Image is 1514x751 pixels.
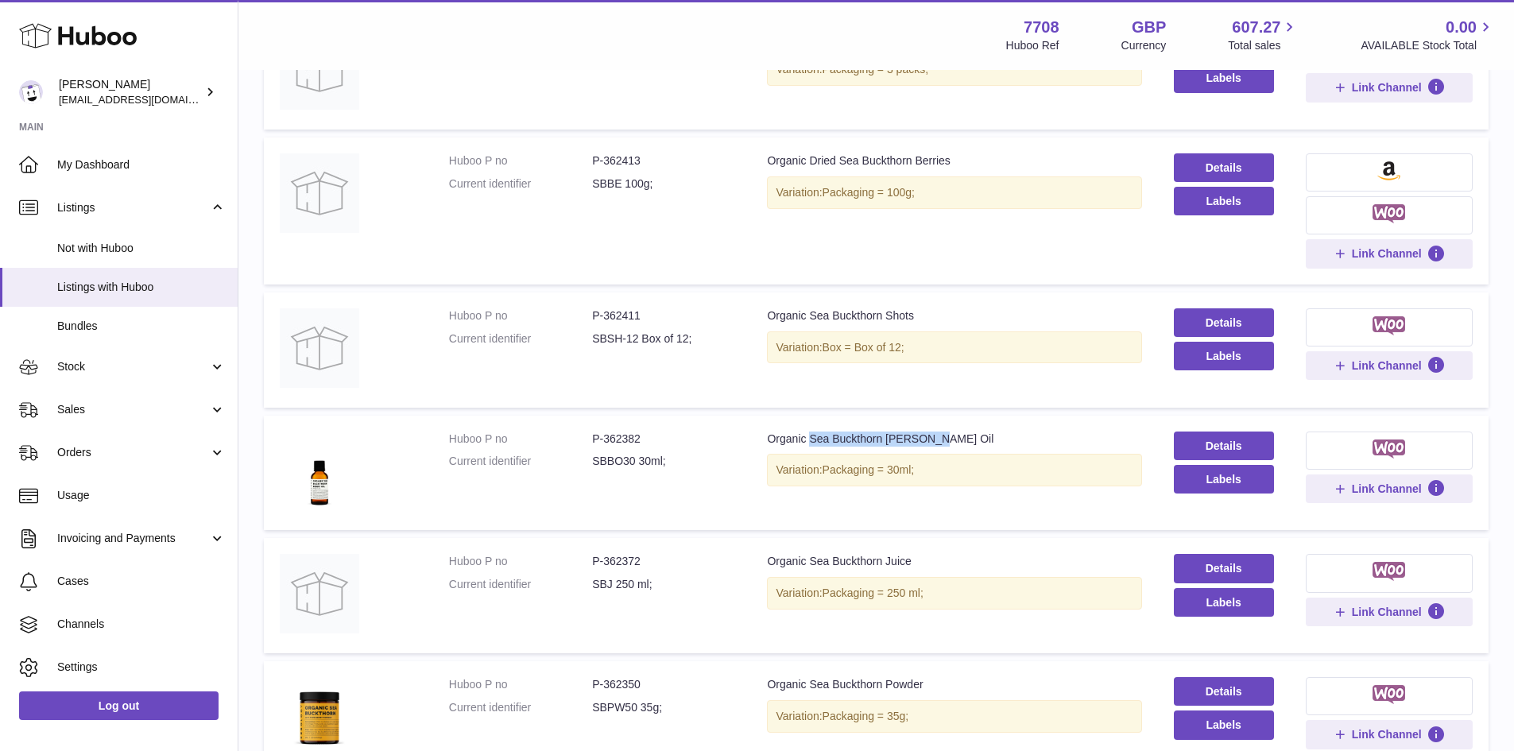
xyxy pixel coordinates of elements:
[59,77,202,107] div: [PERSON_NAME]
[1306,73,1473,102] button: Link Channel
[592,153,735,168] dd: P-362413
[57,617,226,632] span: Channels
[57,488,226,503] span: Usage
[823,463,915,476] span: Packaging = 30ml;
[57,200,209,215] span: Listings
[1446,17,1477,38] span: 0.00
[767,454,1141,486] div: Variation:
[592,454,735,469] dd: SBBO30 30ml;
[449,700,592,715] dt: Current identifier
[592,176,735,192] dd: SBBE 100g;
[1174,432,1274,460] a: Details
[1174,554,1274,583] a: Details
[1352,605,1422,619] span: Link Channel
[592,331,735,346] dd: SBSH-12 Box of 12;
[823,586,924,599] span: Packaging = 250 ml;
[57,319,226,334] span: Bundles
[1352,358,1422,373] span: Link Channel
[449,153,592,168] dt: Huboo P no
[1306,239,1473,268] button: Link Channel
[1373,316,1405,335] img: woocommerce-small.png
[1352,727,1422,741] span: Link Channel
[57,402,209,417] span: Sales
[449,308,592,323] dt: Huboo P no
[1361,38,1495,53] span: AVAILABLE Stock Total
[1361,17,1495,53] a: 0.00 AVAILABLE Stock Total
[1174,342,1274,370] button: Labels
[57,157,226,172] span: My Dashboard
[823,186,915,199] span: Packaging = 100g;
[1174,465,1274,494] button: Labels
[1232,17,1280,38] span: 607.27
[1352,482,1422,496] span: Link Channel
[280,554,359,633] img: Organic Sea Buckthorn Juice
[823,341,904,354] span: Box = Box of 12;
[1174,64,1274,92] button: Labels
[1174,588,1274,617] button: Labels
[592,700,735,715] dd: SBPW50 35g;
[449,677,592,692] dt: Huboo P no
[1306,351,1473,380] button: Link Channel
[767,677,1141,692] div: Organic Sea Buckthorn Powder
[1373,685,1405,704] img: woocommerce-small.png
[1024,17,1059,38] strong: 7708
[57,660,226,675] span: Settings
[767,700,1141,733] div: Variation:
[449,554,592,569] dt: Huboo P no
[1306,720,1473,749] button: Link Channel
[1132,17,1166,38] strong: GBP
[19,80,43,104] img: internalAdmin-7708@internal.huboo.com
[592,308,735,323] dd: P-362411
[57,445,209,460] span: Orders
[1373,562,1405,581] img: woocommerce-small.png
[280,432,359,511] img: Organic Sea Buckthorn Berry Oil
[1373,439,1405,459] img: woocommerce-small.png
[57,241,226,256] span: Not with Huboo
[1228,17,1299,53] a: 607.27 Total sales
[592,554,735,569] dd: P-362372
[1352,80,1422,95] span: Link Channel
[767,432,1141,447] div: Organic Sea Buckthorn [PERSON_NAME] Oil
[1006,38,1059,53] div: Huboo Ref
[1373,204,1405,223] img: woocommerce-small.png
[592,577,735,592] dd: SBJ 250 ml;
[57,574,226,589] span: Cases
[57,531,209,546] span: Invoicing and Payments
[1174,153,1274,182] a: Details
[1174,308,1274,337] a: Details
[1377,161,1400,180] img: amazon-small.png
[1174,187,1274,215] button: Labels
[280,153,359,233] img: Organic Dried Sea Buckthorn Berries
[1121,38,1167,53] div: Currency
[449,331,592,346] dt: Current identifier
[1174,710,1274,739] button: Labels
[1306,474,1473,503] button: Link Channel
[280,308,359,388] img: Organic Sea Buckthorn Shots
[1352,246,1422,261] span: Link Channel
[592,432,735,447] dd: P-362382
[767,308,1141,323] div: Organic Sea Buckthorn Shots
[449,176,592,192] dt: Current identifier
[59,93,234,106] span: [EMAIL_ADDRESS][DOMAIN_NAME]
[767,577,1141,610] div: Variation:
[57,280,226,295] span: Listings with Huboo
[449,454,592,469] dt: Current identifier
[767,554,1141,569] div: Organic Sea Buckthorn Juice
[823,710,909,722] span: Packaging = 35g;
[767,331,1141,364] div: Variation:
[19,691,219,720] a: Log out
[1174,677,1274,706] a: Details
[1228,38,1299,53] span: Total sales
[57,359,209,374] span: Stock
[449,432,592,447] dt: Huboo P no
[767,176,1141,209] div: Variation:
[449,577,592,592] dt: Current identifier
[280,30,359,110] img: Raw Sea Buckthorn - Prebiotic Tigernut Granola
[592,677,735,692] dd: P-362350
[1306,598,1473,626] button: Link Channel
[767,153,1141,168] div: Organic Dried Sea Buckthorn Berries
